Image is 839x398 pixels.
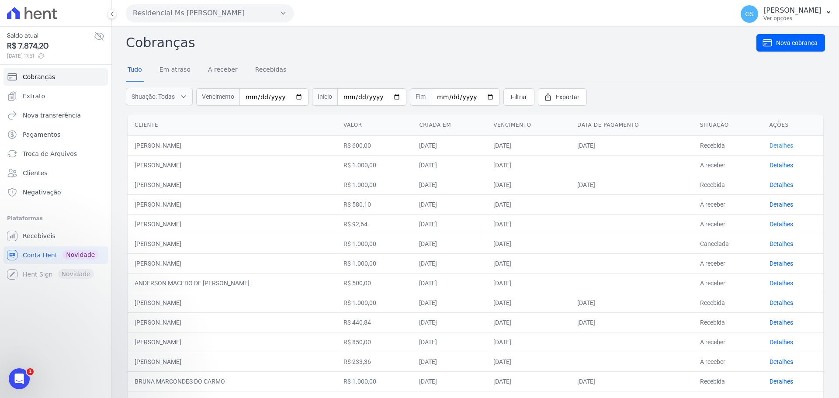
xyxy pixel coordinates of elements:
[770,358,793,365] a: Detalhes
[770,280,793,287] a: Detalhes
[128,253,336,273] td: [PERSON_NAME]
[253,59,288,82] a: Recebidas
[336,371,412,391] td: R$ 1.000,00
[693,114,763,136] th: Situação
[486,175,570,194] td: [DATE]
[126,88,193,105] button: Situação: Todas
[486,332,570,352] td: [DATE]
[693,273,763,293] td: A receber
[36,246,139,263] button: Envie uma mensagem
[412,293,486,312] td: [DATE]
[486,312,570,332] td: [DATE]
[770,162,793,169] a: Detalhes
[486,293,570,312] td: [DATE]
[132,92,175,101] span: Situação: Todas
[745,11,754,17] span: GS
[336,155,412,175] td: R$ 1.000,00
[3,87,108,105] a: Extrato
[770,299,793,306] a: Detalhes
[412,332,486,352] td: [DATE]
[23,73,55,81] span: Cobranças
[3,68,108,86] a: Cobranças
[570,293,693,312] td: [DATE]
[7,68,104,283] nav: Sidebar
[23,149,77,158] span: Troca de Arquivos
[128,175,336,194] td: [PERSON_NAME]
[412,175,486,194] td: [DATE]
[412,214,486,234] td: [DATE]
[31,31,264,38] span: Oi! Agora suas conversas com o chat ficam aqui. Clique para falar...
[412,371,486,391] td: [DATE]
[206,59,239,82] a: A receber
[128,273,336,293] td: ANDERSON MACEDO DE [PERSON_NAME]
[693,253,763,273] td: A receber
[7,31,94,40] span: Saldo atual
[312,88,337,106] span: Início
[128,312,336,332] td: [PERSON_NAME]
[511,93,527,101] span: Filtrar
[693,371,763,391] td: Recebida
[486,371,570,391] td: [DATE]
[538,88,587,106] a: Exportar
[770,378,793,385] a: Detalhes
[693,214,763,234] td: A receber
[128,352,336,371] td: [PERSON_NAME]
[486,135,570,155] td: [DATE]
[412,312,486,332] td: [DATE]
[126,4,294,22] button: Residencial Ms [PERSON_NAME]
[128,332,336,352] td: [PERSON_NAME]
[570,312,693,332] td: [DATE]
[23,188,61,197] span: Negativação
[196,88,239,106] span: Vencimento
[56,72,87,81] div: • Há 2sem
[503,88,534,106] a: Filtrar
[412,155,486,175] td: [DATE]
[128,114,336,136] th: Cliente
[486,214,570,234] td: [DATE]
[570,175,693,194] td: [DATE]
[570,114,693,136] th: Data de pagamento
[412,114,486,136] th: Criada em
[776,38,818,47] span: Nova cobrança
[693,293,763,312] td: Recebida
[3,145,108,163] a: Troca de Arquivos
[412,253,486,273] td: [DATE]
[693,155,763,175] td: A receber
[486,155,570,175] td: [DATE]
[336,135,412,155] td: R$ 600,00
[128,214,336,234] td: [PERSON_NAME]
[23,130,60,139] span: Pagamentos
[56,104,87,113] div: • Há 2sem
[23,232,55,240] span: Recebíveis
[412,194,486,214] td: [DATE]
[336,114,412,136] th: Valor
[128,194,336,214] td: [PERSON_NAME]
[122,294,140,301] span: Ajuda
[128,135,336,155] td: [PERSON_NAME]
[336,293,412,312] td: R$ 1.000,00
[128,234,336,253] td: [PERSON_NAME]
[770,221,793,228] a: Detalhes
[693,175,763,194] td: Recebida
[31,39,46,48] div: Hent
[486,253,570,273] td: [DATE]
[412,135,486,155] td: [DATE]
[412,352,486,371] td: [DATE]
[48,39,69,48] div: • Há 4d
[693,234,763,253] td: Cancelada
[336,273,412,293] td: R$ 500,00
[31,72,55,81] div: Adriane
[3,227,108,245] a: Recebíveis
[336,253,412,273] td: R$ 1.000,00
[23,111,81,120] span: Nova transferência
[770,339,793,346] a: Detalhes
[336,194,412,214] td: R$ 580,10
[336,214,412,234] td: R$ 92,64
[770,260,793,267] a: Detalhes
[570,371,693,391] td: [DATE]
[7,213,104,224] div: Plataformas
[412,273,486,293] td: [DATE]
[336,312,412,332] td: R$ 440,84
[3,164,108,182] a: Clientes
[770,201,793,208] a: Detalhes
